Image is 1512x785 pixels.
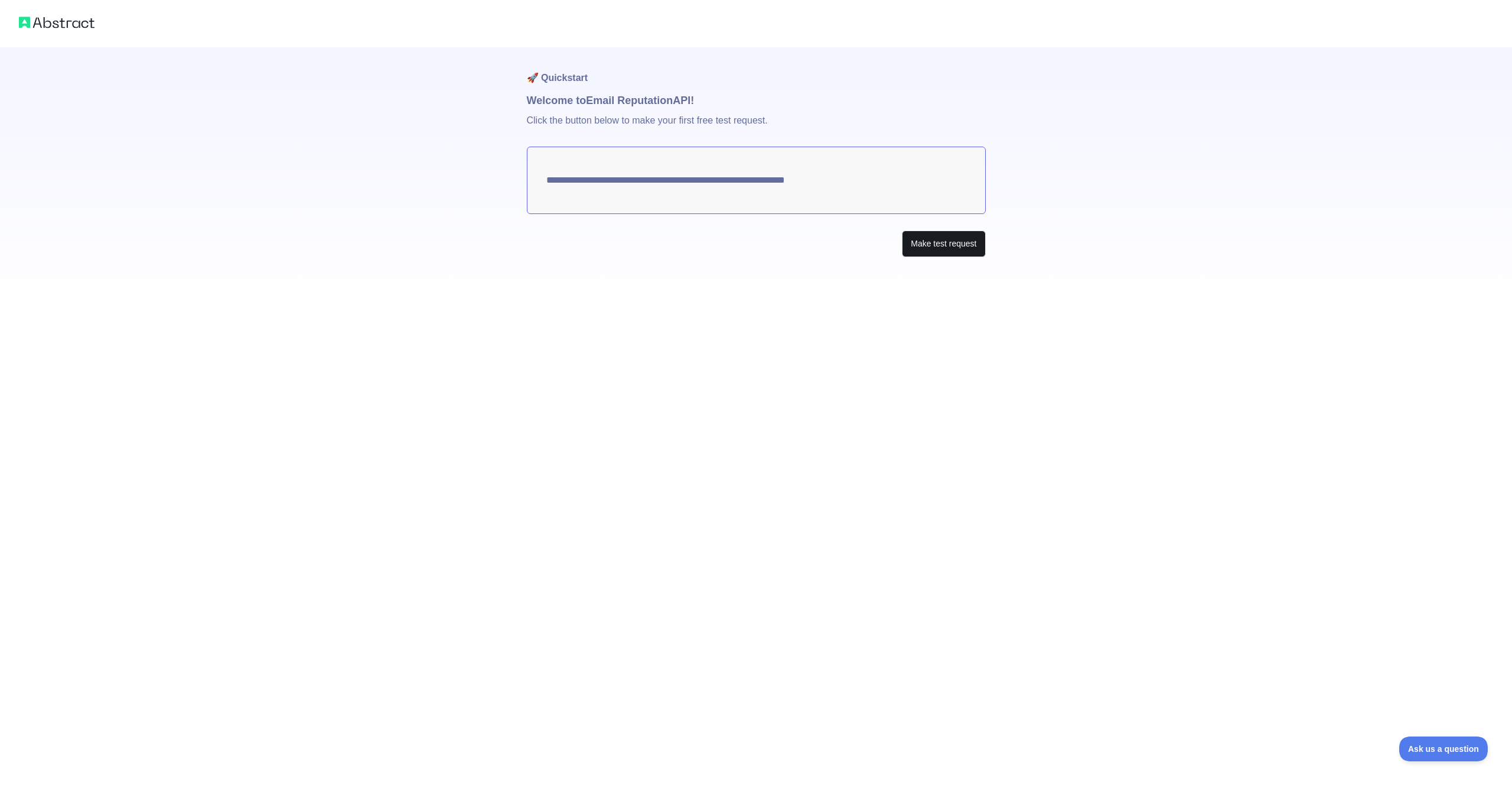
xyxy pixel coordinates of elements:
[527,92,986,109] h1: Welcome to Email Reputation API!
[527,47,986,92] h1: 🚀 Quickstart
[19,14,94,31] img: Abstract logo
[902,231,985,257] button: Make test request
[527,109,986,147] p: Click the button below to make your first free test request.
[1399,737,1488,761] iframe: Toggle Customer Support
